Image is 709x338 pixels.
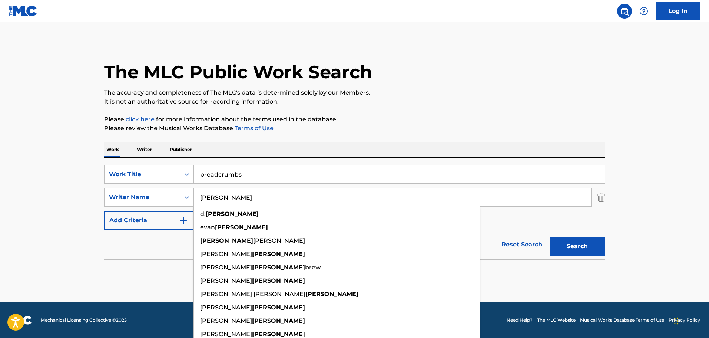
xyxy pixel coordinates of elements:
[200,210,206,217] span: d.
[617,4,632,19] a: Public Search
[215,224,268,231] strong: [PERSON_NAME]
[252,264,305,271] strong: [PERSON_NAME]
[233,125,274,132] a: Terms of Use
[168,142,194,157] p: Publisher
[9,316,32,325] img: logo
[597,188,605,207] img: Delete Criterion
[507,317,533,324] a: Need Help?
[580,317,664,324] a: Musical Works Database Terms of Use
[104,97,605,106] p: It is not an authoritative source for recording information.
[200,250,252,257] span: [PERSON_NAME]
[620,7,629,16] img: search
[656,2,700,20] a: Log In
[104,211,194,230] button: Add Criteria
[252,250,305,257] strong: [PERSON_NAME]
[109,170,176,179] div: Work Title
[672,302,709,338] iframe: Chat Widget
[636,4,651,19] div: Help
[200,317,252,324] span: [PERSON_NAME]
[104,61,372,83] h1: The MLC Public Work Search
[109,193,176,202] div: Writer Name
[104,88,605,97] p: The accuracy and completeness of The MLC's data is determined solely by our Members.
[674,310,679,332] div: Drag
[200,264,252,271] span: [PERSON_NAME]
[9,6,37,16] img: MLC Logo
[206,210,259,217] strong: [PERSON_NAME]
[305,264,321,271] span: brew
[200,304,252,311] span: [PERSON_NAME]
[252,331,305,338] strong: [PERSON_NAME]
[41,317,127,324] span: Mechanical Licensing Collective © 2025
[498,236,546,253] a: Reset Search
[252,277,305,284] strong: [PERSON_NAME]
[200,237,253,244] strong: [PERSON_NAME]
[252,304,305,311] strong: [PERSON_NAME]
[669,317,700,324] a: Privacy Policy
[252,317,305,324] strong: [PERSON_NAME]
[104,124,605,133] p: Please review the Musical Works Database
[200,277,252,284] span: [PERSON_NAME]
[639,7,648,16] img: help
[200,331,252,338] span: [PERSON_NAME]
[200,224,215,231] span: evan
[200,291,305,298] span: [PERSON_NAME] [PERSON_NAME]
[126,116,155,123] a: click here
[104,165,605,259] form: Search Form
[253,237,305,244] span: [PERSON_NAME]
[135,142,154,157] p: Writer
[305,291,358,298] strong: [PERSON_NAME]
[179,216,188,225] img: 9d2ae6d4665cec9f34b9.svg
[537,317,576,324] a: The MLC Website
[104,142,121,157] p: Work
[104,115,605,124] p: Please for more information about the terms used in the database.
[550,237,605,256] button: Search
